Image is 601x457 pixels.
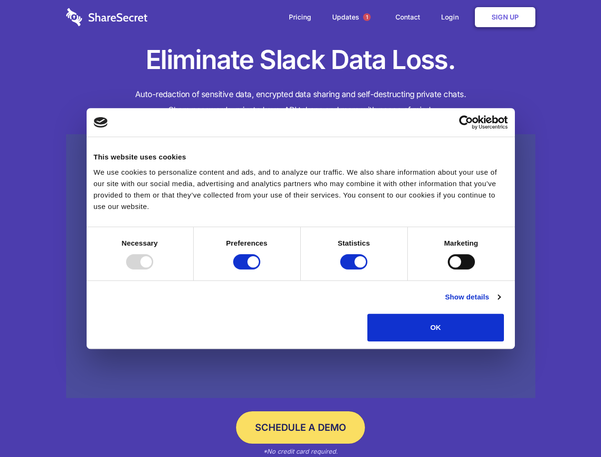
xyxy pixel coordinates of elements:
div: This website uses cookies [94,151,508,163]
em: *No credit card required. [263,447,338,455]
a: Wistia video thumbnail [66,134,535,398]
h4: Auto-redaction of sensitive data, encrypted data sharing and self-destructing private chats. Shar... [66,87,535,118]
strong: Necessary [122,239,158,247]
a: Login [432,2,473,32]
span: 1 [363,13,371,21]
a: Pricing [279,2,321,32]
a: Contact [386,2,430,32]
img: logo [94,117,108,128]
div: We use cookies to personalize content and ads, and to analyze our traffic. We also share informat... [94,167,508,212]
strong: Statistics [338,239,370,247]
strong: Preferences [226,239,267,247]
a: Sign Up [475,7,535,27]
a: Usercentrics Cookiebot - opens in a new window [424,115,508,129]
a: Schedule a Demo [236,411,365,444]
img: logo-wordmark-white-trans-d4663122ce5f474addd5e946df7df03e33cb6a1c49d2221995e7729f52c070b2.svg [66,8,148,26]
a: Show details [445,291,500,303]
button: OK [367,314,504,341]
h1: Eliminate Slack Data Loss. [66,43,535,77]
strong: Marketing [444,239,478,247]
